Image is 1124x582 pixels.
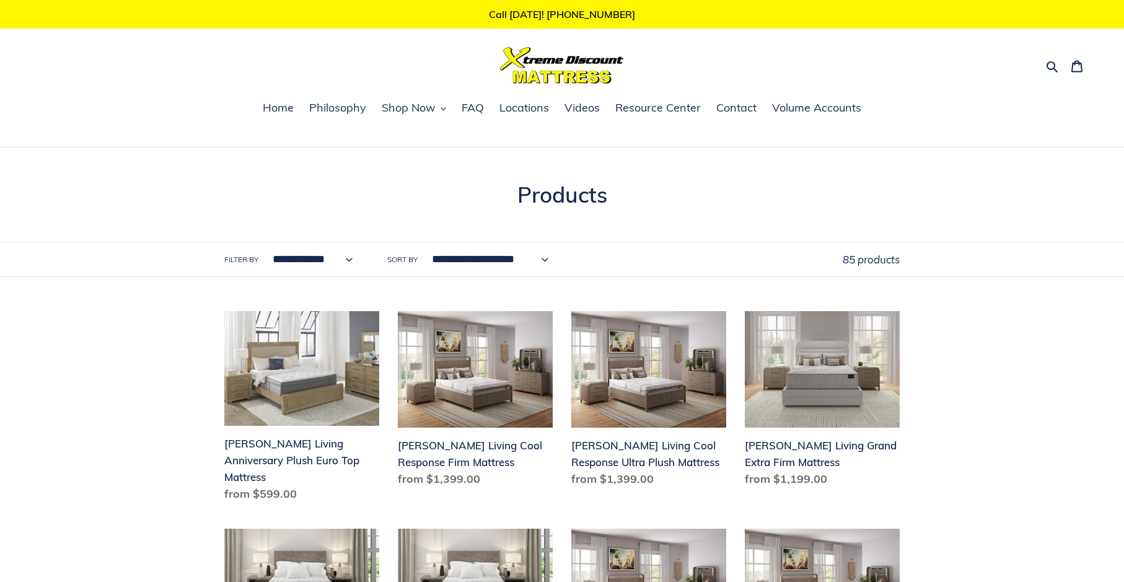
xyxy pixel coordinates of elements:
button: Shop Now [375,99,452,118]
a: Scott Living Cool Response Firm Mattress [398,311,553,492]
span: Videos [564,100,600,115]
span: Home [263,100,294,115]
a: Scott Living Grand Extra Firm Mattress [745,311,900,492]
span: Contact [716,100,757,115]
a: Scott Living Anniversary Plush Euro Top Mattress [224,311,379,507]
a: Resource Center [609,99,707,118]
label: Sort by [387,254,418,265]
img: Xtreme Discount Mattress [500,47,624,84]
a: Videos [558,99,606,118]
a: Scott Living Cool Response Ultra Plush Mattress [571,311,726,492]
a: Locations [493,99,555,118]
a: Volume Accounts [766,99,867,118]
span: Products [517,181,607,208]
label: Filter by [224,254,258,265]
span: FAQ [462,100,484,115]
a: FAQ [455,99,490,118]
span: Resource Center [615,100,701,115]
a: Philosophy [303,99,372,118]
a: Contact [710,99,763,118]
span: 85 products [843,253,900,266]
span: Philosophy [309,100,366,115]
a: Home [257,99,300,118]
span: Volume Accounts [772,100,861,115]
span: Locations [499,100,549,115]
span: Shop Now [382,100,436,115]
